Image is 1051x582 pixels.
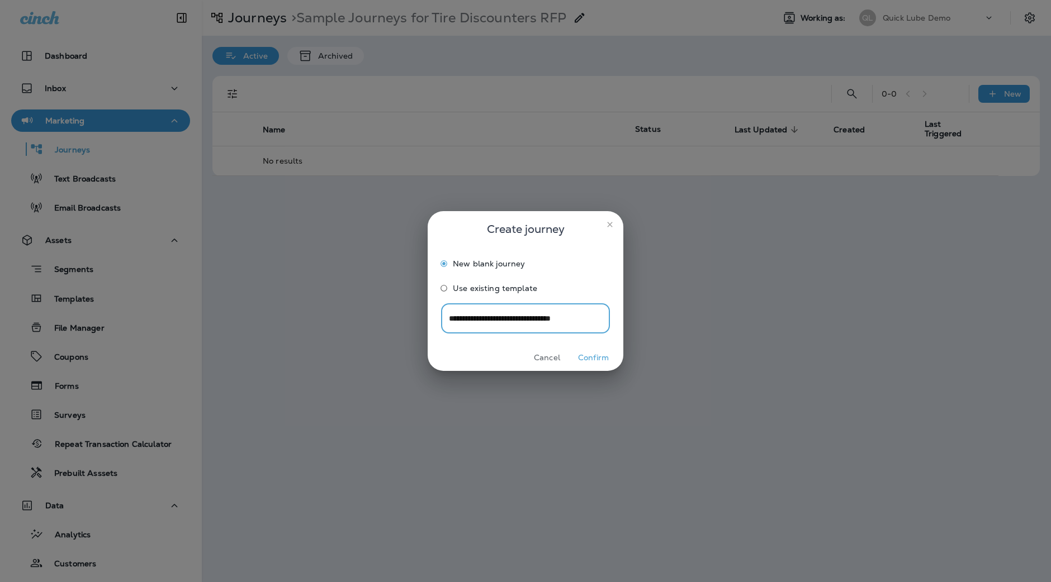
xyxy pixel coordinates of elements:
button: Confirm [572,349,614,366]
span: Create journey [487,220,565,238]
span: Use existing template [453,284,537,293]
button: close [601,216,619,233]
span: New blank journey [453,259,525,268]
button: Cancel [526,349,568,366]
